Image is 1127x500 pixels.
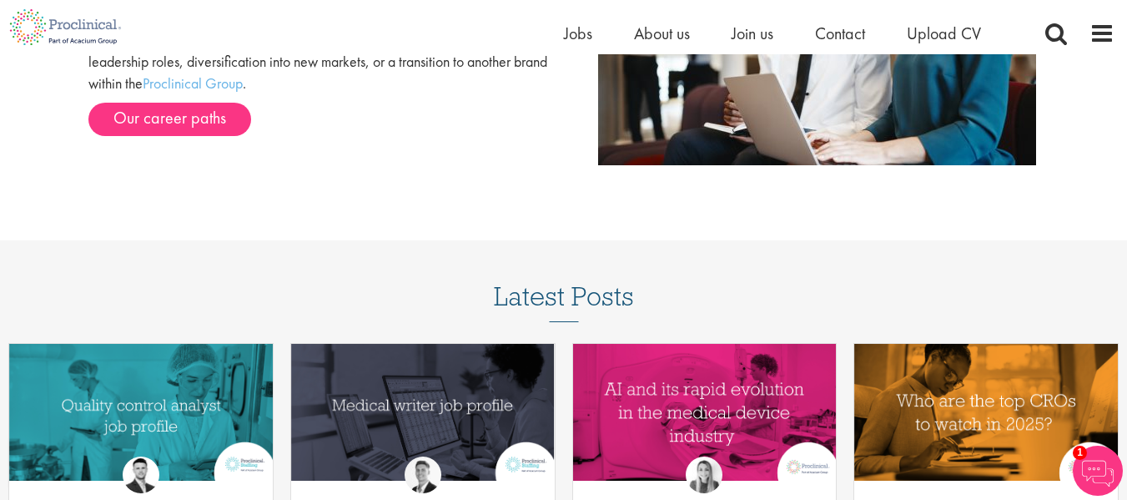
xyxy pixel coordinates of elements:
img: George Watson [405,457,441,493]
img: quality control analyst job profile [9,344,273,481]
img: Hannah Burke [686,457,722,493]
a: Upload CV [907,23,981,44]
img: Joshua Godden [123,457,159,493]
a: Link to a post [854,344,1118,492]
img: Medical writer job profile [291,344,555,481]
a: Join us [732,23,773,44]
span: 1 [1073,446,1087,460]
h3: Latest Posts [494,282,634,322]
a: Jobs [564,23,592,44]
a: Link to a post [9,344,273,492]
a: Link to a post [573,344,837,492]
a: Contact [815,23,865,44]
img: Chatbot [1073,446,1123,496]
a: Proclinical Group [143,73,243,93]
img: AI and Its Impact on the Medical Device Industry | Proclinical [573,344,837,481]
a: Our career paths [88,103,251,136]
a: Link to a post [291,344,555,492]
img: Top 10 CROs 2025 | Proclinical [854,344,1118,481]
a: About us [634,23,690,44]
